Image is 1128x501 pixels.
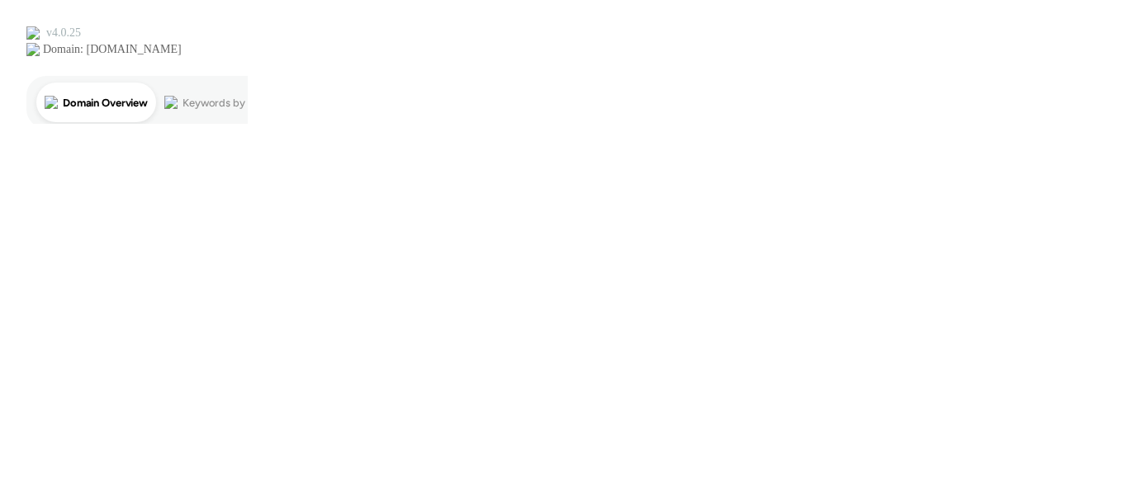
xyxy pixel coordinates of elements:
[43,43,182,56] div: Domain: [DOMAIN_NAME]
[26,43,40,56] img: website_grey.svg
[45,96,58,109] img: tab_domain_overview_orange.svg
[164,96,178,109] img: tab_keywords_by_traffic_grey.svg
[63,97,148,108] div: Domain Overview
[26,26,40,40] img: logo_orange.svg
[46,26,81,40] div: v 4.0.25
[182,97,278,108] div: Keywords by Traffic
